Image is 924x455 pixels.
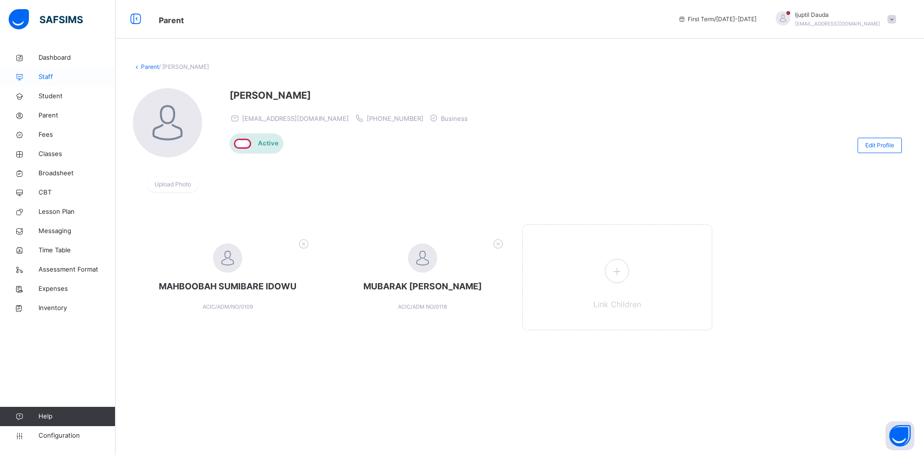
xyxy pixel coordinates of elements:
span: Help [38,412,115,421]
a: Parent [141,63,159,70]
span: Staff [38,72,115,82]
span: Lesson Plan [38,207,115,217]
span: Fees [38,130,115,140]
span: Edit Profile [865,141,894,150]
span: Configuration [38,431,115,441]
img: Akeem photo [133,88,202,157]
span: Link Children [593,299,641,309]
span: / [PERSON_NAME] [159,63,209,70]
span: Parent [38,111,115,120]
span: Broadsheet [38,169,115,178]
span: [EMAIL_ADDRESS][DOMAIN_NAME] [795,21,880,26]
span: ACIC/ADM NO/0118 [398,303,447,310]
span: Business [441,115,468,122]
span: MUBARAK [PERSON_NAME] [337,280,508,293]
img: safsims [9,9,83,29]
span: CBT [38,188,115,197]
span: Classes [38,149,115,159]
span: [EMAIL_ADDRESS][DOMAIN_NAME] [242,115,349,122]
span: ACIC/ADM/NO/0109 [203,303,253,310]
span: Assessment Format [38,265,115,274]
span: Messaging [38,226,115,236]
span: Time Table [38,246,115,255]
span: [PHONE_NUMBER] [367,115,423,122]
span: Active [258,139,279,147]
span: Upload Photo [154,180,191,189]
span: Expenses [38,284,115,294]
span: Student [38,91,115,101]
span: Parent [159,15,184,25]
div: Ijuptil Dauda [766,11,901,28]
span: Ijuptil Dauda [795,11,880,19]
span: MAHBOOBAH SUMIBARE IDOWU [142,280,313,293]
span: session/term information [678,15,757,24]
span: Dashboard [38,53,115,63]
span: Inventory [38,303,115,313]
button: Open asap [885,421,914,450]
span: [PERSON_NAME] [230,88,473,103]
